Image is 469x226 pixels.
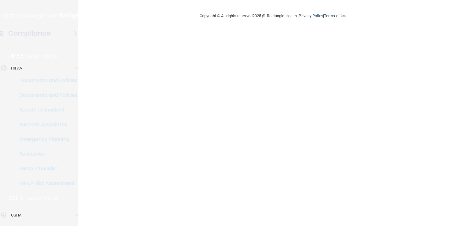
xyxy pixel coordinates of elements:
[27,194,59,202] p: Learn More!
[324,13,347,18] a: Terms of Use
[27,52,59,60] p: Learn More!
[11,212,21,219] p: OSHA
[4,77,87,84] p: Documents and Policies
[4,151,87,157] p: Resources
[299,13,323,18] a: Privacy Policy
[11,65,22,72] p: HIPAA
[4,92,87,98] p: Documents and Policies
[4,166,87,172] p: HIPAA Checklist
[8,52,24,60] p: HIPAA
[8,29,51,38] h4: Compliance
[162,6,385,26] div: Copyright © All rights reserved 2025 @ Rectangle Health | |
[4,136,87,142] p: Emergency Planning
[4,107,87,113] p: Report an Incident
[4,180,87,186] p: HIPAA Risk Assessment
[8,194,24,202] p: OSHA
[4,122,87,128] p: Business Associates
